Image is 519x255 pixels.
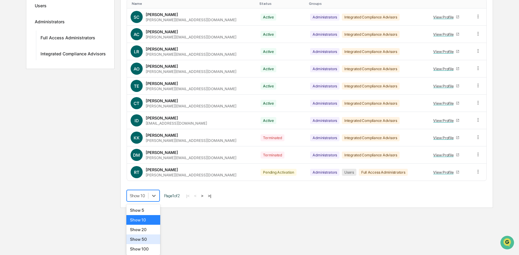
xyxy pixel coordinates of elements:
span: LR [134,49,139,54]
p: How can we help? [6,13,110,22]
div: Integrated Compliance Advisors [342,31,400,38]
div: Integrated Compliance Advisors [342,48,400,55]
div: [PERSON_NAME] [146,116,178,120]
div: Integrated Compliance Advisors [342,134,400,141]
span: AC [134,32,139,37]
div: We're available if you need us! [21,52,76,57]
div: Show 50 [126,234,161,244]
iframe: Open customer support [500,235,516,251]
div: [PERSON_NAME] [146,133,178,138]
div: View Profile [433,67,456,71]
div: Toggle SortBy [476,2,484,6]
div: 🖐️ [6,77,11,82]
span: Pylon [60,103,73,107]
div: [PERSON_NAME][EMAIL_ADDRESS][DOMAIN_NAME] [146,155,236,160]
div: Terminated [261,134,284,141]
div: Start new chat [21,46,99,52]
div: [PERSON_NAME] [146,12,178,17]
div: Users [342,169,356,176]
div: [PERSON_NAME] [146,47,178,51]
a: 🖐️Preclearance [4,74,41,85]
span: SC [134,15,139,20]
span: CT [134,101,139,106]
span: RT [134,170,139,175]
div: Administrators [310,169,339,176]
div: Toggle SortBy [430,2,469,6]
button: |< [184,193,191,198]
span: Data Lookup [12,88,38,94]
span: AO [134,66,140,71]
div: View Profile [433,153,456,157]
div: Active [261,100,276,107]
div: Show 20 [126,225,161,234]
div: View Profile [433,84,456,88]
div: Integrated Compliance Advisors [342,100,400,107]
div: Active [261,117,276,124]
div: Administrators [310,31,339,38]
div: [PERSON_NAME] [146,150,178,155]
span: Attestations [50,76,75,82]
a: View Profile [431,64,462,74]
div: [PERSON_NAME][EMAIL_ADDRESS][DOMAIN_NAME] [146,69,236,74]
a: View Profile [431,150,462,160]
button: >| [206,193,213,198]
a: Powered byPylon [43,102,73,107]
span: Preclearance [12,76,39,82]
img: 1746055101610-c473b297-6a78-478c-a979-82029cc54cd1 [6,46,17,57]
div: Show 5 [126,205,161,215]
a: View Profile [431,12,462,22]
div: Administrators [310,117,339,124]
div: Show 100 [126,244,161,254]
div: Integrated Compliance Advisors [342,152,400,159]
div: [PERSON_NAME][EMAIL_ADDRESS][DOMAIN_NAME] [146,52,236,57]
div: Integrated Compliance Advisors [342,14,400,21]
span: KK [134,135,140,140]
a: View Profile [431,47,462,56]
button: > [199,193,205,198]
div: View Profile [433,32,456,37]
div: Integrated Compliance Advisors [342,117,400,124]
a: View Profile [431,116,462,125]
div: Show 10 [126,215,161,225]
button: Start new chat [103,48,110,55]
div: [PERSON_NAME][EMAIL_ADDRESS][DOMAIN_NAME] [146,87,236,91]
div: View Profile [433,136,456,140]
div: Administrators [310,48,339,55]
div: Administrators [310,152,339,159]
div: Active [261,83,276,90]
span: ID [135,118,139,123]
span: Page 1 of 2 [164,193,180,198]
div: [PERSON_NAME] [146,64,178,69]
a: 🔎Data Lookup [4,85,41,96]
div: Administrators [310,100,339,107]
a: View Profile [431,168,462,177]
span: DM [133,152,140,158]
div: Integrated Compliance Advisors [342,65,400,72]
div: View Profile [433,101,456,106]
div: Administrators [310,14,339,21]
div: [PERSON_NAME][EMAIL_ADDRESS][DOMAIN_NAME] [146,35,236,39]
div: Terminated [261,152,284,159]
div: Active [261,48,276,55]
div: Administrators [310,65,339,72]
div: Administrators [310,134,339,141]
div: [EMAIL_ADDRESS][DOMAIN_NAME] [146,121,207,126]
div: [PERSON_NAME][EMAIL_ADDRESS][DOMAIN_NAME] [146,138,236,143]
div: View Profile [433,15,456,19]
div: 🔎 [6,88,11,93]
div: Administrators [35,19,65,26]
div: View Profile [433,49,456,54]
div: Toggle SortBy [259,2,304,6]
a: View Profile [431,99,462,108]
div: View Profile [433,170,456,175]
div: [PERSON_NAME] [146,167,178,172]
div: Full Access Administrators [41,35,95,42]
div: [PERSON_NAME][EMAIL_ADDRESS][DOMAIN_NAME] [146,173,236,177]
div: Active [261,31,276,38]
span: TE [134,83,139,89]
div: Full Access Administrators [359,169,408,176]
div: Pending Activation [261,169,297,176]
div: Administrators [310,83,339,90]
button: < [192,193,198,198]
